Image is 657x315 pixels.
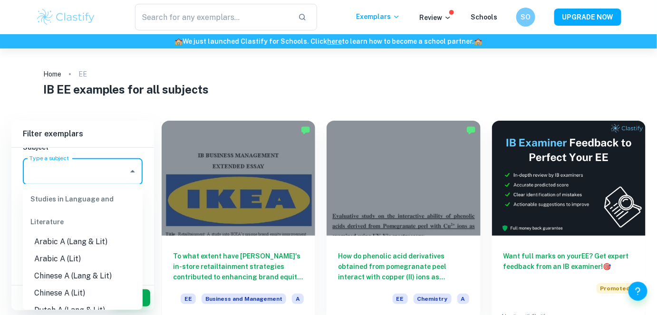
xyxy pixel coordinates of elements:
h6: We just launched Clastify for Schools. Click to learn how to become a school partner. [2,36,655,47]
a: Home [43,67,61,81]
span: 🏫 [474,38,483,45]
span: A [457,294,469,304]
p: Review [419,12,452,23]
span: Chemistry [414,294,452,304]
li: Chinese A (Lit) [23,285,143,302]
a: here [328,38,342,45]
span: 🎯 [603,263,611,270]
a: Schools [471,13,497,21]
button: Help and Feedback [628,282,647,301]
h6: How do phenolic acid derivatives obtained from pomegranate peel interact with copper (II) ions as... [338,251,469,282]
span: EE [181,294,196,304]
span: EE [393,294,408,304]
li: Arabic A (Lang & Lit) [23,233,143,250]
input: Search for any exemplars... [135,4,290,30]
img: Clastify logo [36,8,96,27]
span: 🏫 [175,38,183,45]
span: Promoted [597,283,634,294]
button: SO [516,8,535,27]
div: Studies in Language and Literature [23,188,143,233]
img: Marked [301,125,310,135]
p: Exemplars [356,11,400,22]
label: Type a subject [29,154,69,162]
img: Marked [466,125,476,135]
h6: To what extent have [PERSON_NAME]'s in-store retailtainment strategies contributed to enhancing b... [173,251,304,282]
li: Chinese A (Lang & Lit) [23,267,143,285]
h6: SO [521,12,531,22]
h1: IB EE examples for all subjects [43,81,614,98]
img: Thumbnail [492,121,646,236]
li: Arabic A (Lit) [23,250,143,267]
span: A [292,294,304,304]
span: Business and Management [202,294,286,304]
p: EE [78,69,87,79]
button: Close [126,165,139,178]
button: UPGRADE NOW [554,9,621,26]
h6: Filter exemplars [11,121,154,147]
h6: Want full marks on your EE ? Get expert feedback from an IB examiner! [503,251,634,272]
